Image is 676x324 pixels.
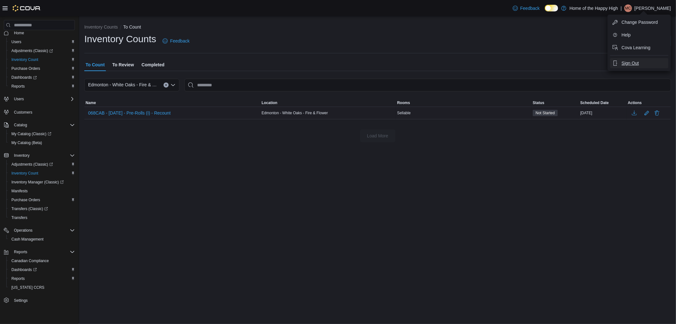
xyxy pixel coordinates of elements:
a: Dashboards [9,74,39,81]
span: Purchase Orders [9,196,75,204]
span: Manifests [9,187,75,195]
a: My Catalog (Beta) [9,139,45,147]
a: Inventory Manager (Classic) [9,178,66,186]
button: Transfers [6,213,77,222]
p: Home of the Happy High [570,4,618,12]
span: Reports [11,276,25,281]
span: Inventory Count [11,57,38,62]
span: Adjustments (Classic) [9,161,75,168]
span: Inventory Count [9,169,75,177]
span: Actions [628,100,642,105]
button: Reports [6,82,77,91]
a: Transfers [9,214,30,222]
span: Settings [11,296,75,304]
span: Transfers (Classic) [11,206,48,211]
span: Cash Management [11,237,43,242]
span: My Catalog (Classic) [11,131,51,136]
span: Inventory Manager (Classic) [9,178,75,186]
a: Adjustments (Classic) [9,161,55,168]
a: Transfers (Classic) [6,204,77,213]
span: Reports [9,275,75,282]
span: My Catalog (Beta) [9,139,75,147]
span: Settings [14,298,28,303]
a: Cash Management [9,235,46,243]
span: Manifests [11,188,28,194]
span: To Review [112,58,134,71]
button: Users [1,95,77,103]
span: Customers [11,108,75,116]
button: To Count [123,24,141,30]
span: Inventory Count [9,56,75,63]
span: Inventory Manager (Classic) [11,180,64,185]
span: Reports [11,84,25,89]
span: Operations [11,227,75,234]
a: Purchase Orders [9,65,43,72]
span: Not Started [536,110,555,116]
button: Rooms [396,99,531,107]
input: Dark Mode [545,5,558,11]
span: Purchase Orders [11,66,40,71]
button: Purchase Orders [6,195,77,204]
button: Open list of options [171,83,176,88]
span: Purchase Orders [11,197,40,202]
span: Feedback [520,5,540,11]
a: Transfers (Classic) [9,205,50,213]
button: My Catalog (Beta) [6,138,77,147]
span: Catalog [14,122,27,128]
span: Users [9,38,75,46]
span: Adjustments (Classic) [11,48,53,53]
span: Reports [9,83,75,90]
button: 068CAB - [DATE] - Pre-Rolls (I) - Recount [86,108,173,118]
span: Status [533,100,544,105]
button: Settings [1,296,77,305]
button: Home [1,28,77,37]
button: Catalog [11,121,29,129]
p: | [621,4,622,12]
a: Users [9,38,24,46]
span: Inventory [14,153,29,158]
button: Sign Out [610,58,668,68]
button: Catalog [1,121,77,129]
span: Purchase Orders [9,65,75,72]
a: Inventory Manager (Classic) [6,178,77,187]
a: [US_STATE] CCRS [9,284,47,291]
button: Status [531,99,579,107]
span: Completed [142,58,164,71]
span: 068CAB - [DATE] - Pre-Rolls (I) - Recount [88,110,171,116]
span: My Catalog (Classic) [9,130,75,138]
button: Manifests [6,187,77,195]
button: Inventory [1,151,77,160]
a: Dashboards [6,73,77,82]
a: Adjustments (Classic) [6,160,77,169]
button: Load More [360,129,396,142]
button: Name [84,99,260,107]
div: [DATE] [579,109,627,117]
a: Reports [9,275,27,282]
button: Location [260,99,396,107]
button: Operations [1,226,77,235]
button: Change Password [610,17,668,27]
button: Purchase Orders [6,64,77,73]
button: Users [11,95,26,103]
button: Inventory Count [6,169,77,178]
div: Megan Charlesworth [624,4,632,12]
button: Clear input [164,83,169,88]
button: Reports [11,248,30,256]
span: Change Password [621,19,658,25]
a: Home [11,29,27,37]
span: Cova Learning [621,44,650,51]
span: Home [11,29,75,37]
span: Dashboards [9,74,75,81]
button: Inventory Count [6,55,77,64]
a: Dashboards [6,265,77,274]
span: Canadian Compliance [11,258,49,263]
button: Canadian Compliance [6,256,77,265]
a: Feedback [510,2,542,15]
button: Help [610,30,668,40]
span: Cash Management [9,235,75,243]
span: Reports [11,248,75,256]
a: Customers [11,109,35,116]
button: Edit count details [643,108,651,118]
nav: Complex example [4,31,75,320]
span: Customers [14,110,32,115]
